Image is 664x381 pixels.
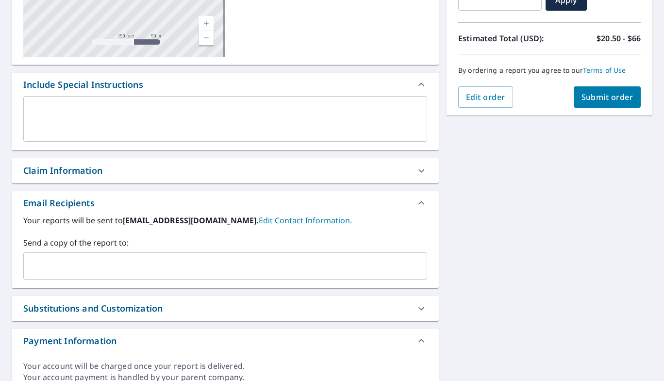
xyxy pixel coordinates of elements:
div: Include Special Instructions [12,73,439,96]
span: Edit order [466,92,505,102]
div: Substitutions and Customization [12,296,439,321]
a: Current Level 17, Zoom Out [199,31,214,45]
button: Submit order [574,86,641,108]
div: Claim Information [12,158,439,183]
div: Include Special Instructions [23,78,143,91]
label: Send a copy of the report to: [23,237,427,248]
div: Substitutions and Customization [23,302,163,315]
p: By ordering a report you agree to our [458,66,641,75]
div: Email Recipients [12,191,439,215]
p: $20.50 - $66 [597,33,641,44]
div: Payment Information [23,334,116,348]
a: EditContactInfo [259,215,352,226]
span: Submit order [581,92,633,102]
b: [EMAIL_ADDRESS][DOMAIN_NAME]. [123,215,259,226]
label: Your reports will be sent to [23,215,427,226]
a: Current Level 17, Zoom In [199,16,214,31]
div: Payment Information [12,329,439,352]
p: Estimated Total (USD): [458,33,549,44]
a: Terms of Use [583,66,626,75]
div: Your account will be charged once your report is delivered. [23,361,427,372]
div: Claim Information [23,164,102,177]
button: Edit order [458,86,513,108]
div: Email Recipients [23,197,95,210]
